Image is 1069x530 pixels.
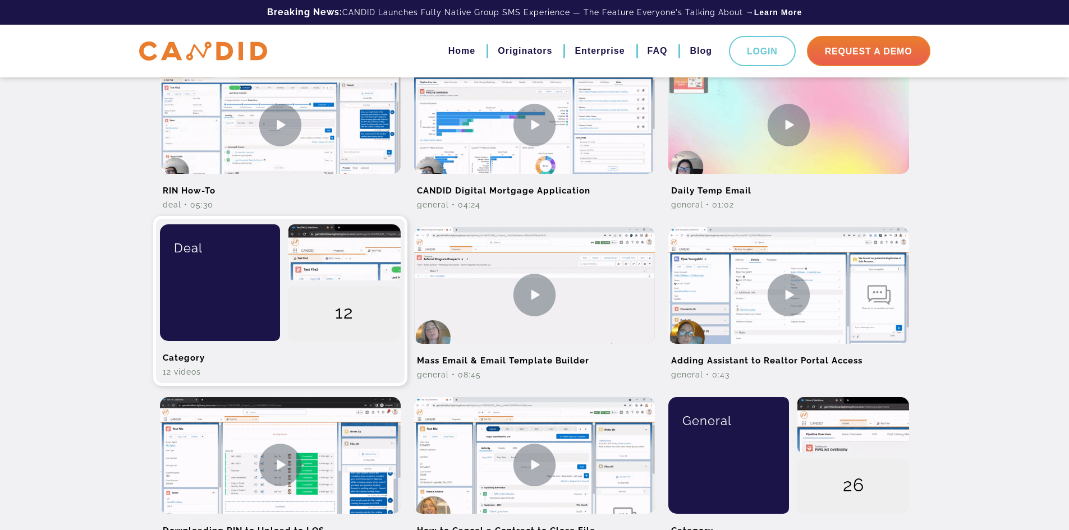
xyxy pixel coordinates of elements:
a: Home [448,42,475,61]
a: FAQ [648,42,668,61]
img: Adding Assistant to Realtor Portal Access Video [668,227,909,362]
h2: Category [160,341,401,366]
div: Deal • 05:30 [160,199,401,210]
h2: Daily Temp Email [668,174,909,199]
div: General • 0:43 [668,369,909,380]
a: Learn More [754,7,802,18]
img: Daily Temp Email Video [668,57,909,192]
div: General • 08:45 [414,369,655,380]
div: 12 [288,286,401,342]
h2: Mass Email & Email Template Builder [414,344,655,369]
img: CANDID Digital Mortgage Application Video [414,57,655,192]
a: Originators [498,42,552,61]
a: Request A Demo [807,36,930,66]
h2: CANDID Digital Mortgage Application [414,174,655,199]
b: Breaking News: [267,7,342,17]
a: Blog [690,42,712,61]
div: Deal [168,224,272,271]
h2: Adding Assistant to Realtor Portal Access [668,344,909,369]
div: 26 [797,459,910,515]
a: Login [729,36,796,66]
a: Enterprise [575,42,625,61]
img: CANDID APP [139,42,267,61]
img: Mass Email & Email Template Builder Video [414,227,655,362]
img: RIN How-To Video [160,57,401,192]
div: 12 Videos [160,366,401,377]
div: General [677,397,781,444]
h2: RIN How-To [160,174,401,199]
div: General • 01:02 [668,199,909,210]
div: General • 04:24 [414,199,655,210]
